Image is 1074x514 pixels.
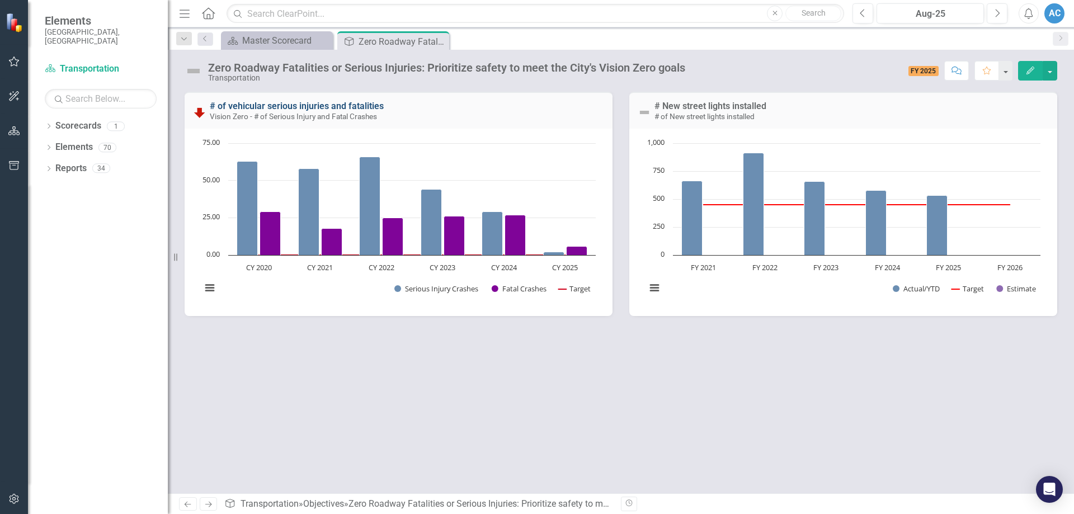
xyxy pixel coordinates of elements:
[107,121,125,131] div: 1
[877,3,984,23] button: Aug-25
[936,262,961,272] text: FY 2025
[875,262,901,272] text: FY 2024
[299,168,319,255] path: CY 2021, 58. Serious Injury Crashes.
[949,283,984,294] button: Show Target
[237,157,564,255] g: Serious Injury Crashes, series 1 of 3. Bar series with 6 bars.
[804,181,825,255] path: FY 2023, 659. Actual/YTD.
[813,262,839,272] text: FY 2023
[206,249,220,259] text: 0.00
[653,221,665,231] text: 250
[202,137,220,147] text: 75.00
[45,14,157,27] span: Elements
[491,262,517,272] text: CY 2024
[45,27,157,46] small: [GEOGRAPHIC_DATA], [GEOGRAPHIC_DATA]
[492,283,548,294] button: Show Fatal Crashes
[307,262,333,272] text: CY 2021
[242,34,330,48] div: Master Scorecard
[202,211,220,221] text: 25.00
[92,164,110,173] div: 34
[908,66,939,76] span: FY 2025
[224,498,613,511] div: » »
[303,498,344,509] a: Objectives
[202,280,218,296] button: View chart menu, Chart
[360,157,380,255] path: CY 2022, 66. Serious Injury Crashes.
[208,62,685,74] div: Zero Roadway Fatalities or Serious Injuries: Prioritize safety to meet the City's Vision Zero goals
[196,138,601,305] svg: Interactive chart
[196,137,601,305] div: Chart. Highcharts interactive chart.
[444,216,465,255] path: CY 2023, 26. Fatal Crashes.
[210,101,384,111] a: # of vehicular serious injuries and fatalities
[482,211,503,255] path: CY 2024, 29. Serious Injury Crashes.
[682,153,1007,255] g: Actual/YTD, series 1 of 3. Bar series with 6 bars.
[208,74,685,82] div: Transportation
[556,283,591,294] button: Show Target
[544,252,564,255] path: CY 2025, 2. Serious Injury Crashes.
[654,101,766,111] a: # New street lights installed
[653,165,665,175] text: 750
[359,35,446,49] div: Zero Roadway Fatalities or Serious Injuries: Prioritize safety to meet the City's Vision Zero goals
[55,120,101,133] a: Scorecards
[654,112,755,121] small: # of New street lights installed
[893,283,940,294] button: Show Actual/YTD
[98,143,116,152] div: 70
[552,262,578,272] text: CY 2025
[701,202,1012,207] g: Target, series 2 of 3. Line with 6 data points.
[202,175,220,185] text: 50.00
[421,189,442,255] path: CY 2023, 44. Serious Injury Crashes.
[322,228,342,255] path: CY 2021, 18. Fatal Crashes.
[505,215,526,255] path: CY 2024, 27. Fatal Crashes.
[996,283,1037,294] button: Show Estimate
[866,190,887,255] path: FY 2024, 576. Actual/YTD.
[394,283,480,294] button: Show Serious Injury Crashes
[1036,476,1063,503] div: Open Intercom Messenger
[661,249,665,259] text: 0
[785,6,841,21] button: Search
[45,89,157,109] input: Search Below...
[369,262,394,272] text: CY 2022
[640,138,1046,305] svg: Interactive chart
[802,8,826,17] span: Search
[430,262,455,272] text: CY 2023
[743,153,764,255] path: FY 2022, 913. Actual/YTD.
[55,141,93,154] a: Elements
[997,262,1023,272] text: FY 2026
[224,34,330,48] a: Master Scorecard
[383,218,403,255] path: CY 2022, 25. Fatal Crashes.
[567,246,587,255] path: CY 2025, 6. Fatal Crashes.
[237,161,258,255] path: CY 2020, 63. Serious Injury Crashes.
[210,112,377,121] small: Vision Zero - # of Serious Injury and Fatal Crashes
[1044,3,1064,23] button: AC
[348,498,723,509] div: Zero Roadway Fatalities or Serious Injuries: Prioritize safety to meet the City's Vision Zero goals
[691,262,716,272] text: FY 2021
[260,211,281,255] path: CY 2020, 29. Fatal Crashes.
[682,181,703,255] path: FY 2021, 663. Actual/YTD.
[6,13,25,32] img: ClearPoint Strategy
[647,137,665,147] text: 1,000
[246,262,272,272] text: CY 2020
[45,63,157,76] a: Transportation
[638,106,651,119] img: Not Defined
[193,106,206,119] img: Needs Improvement
[260,211,587,255] g: Fatal Crashes, series 2 of 3. Bar series with 6 bars.
[647,280,662,296] button: View chart menu, Chart
[927,195,948,255] path: FY 2025 , 533. Actual/YTD.
[241,498,299,509] a: Transportation
[752,262,778,272] text: FY 2022
[640,137,1046,305] div: Chart. Highcharts interactive chart.
[227,4,844,23] input: Search ClearPoint...
[55,162,87,175] a: Reports
[653,193,665,203] text: 500
[880,7,980,21] div: Aug-25
[185,62,202,80] img: Not Defined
